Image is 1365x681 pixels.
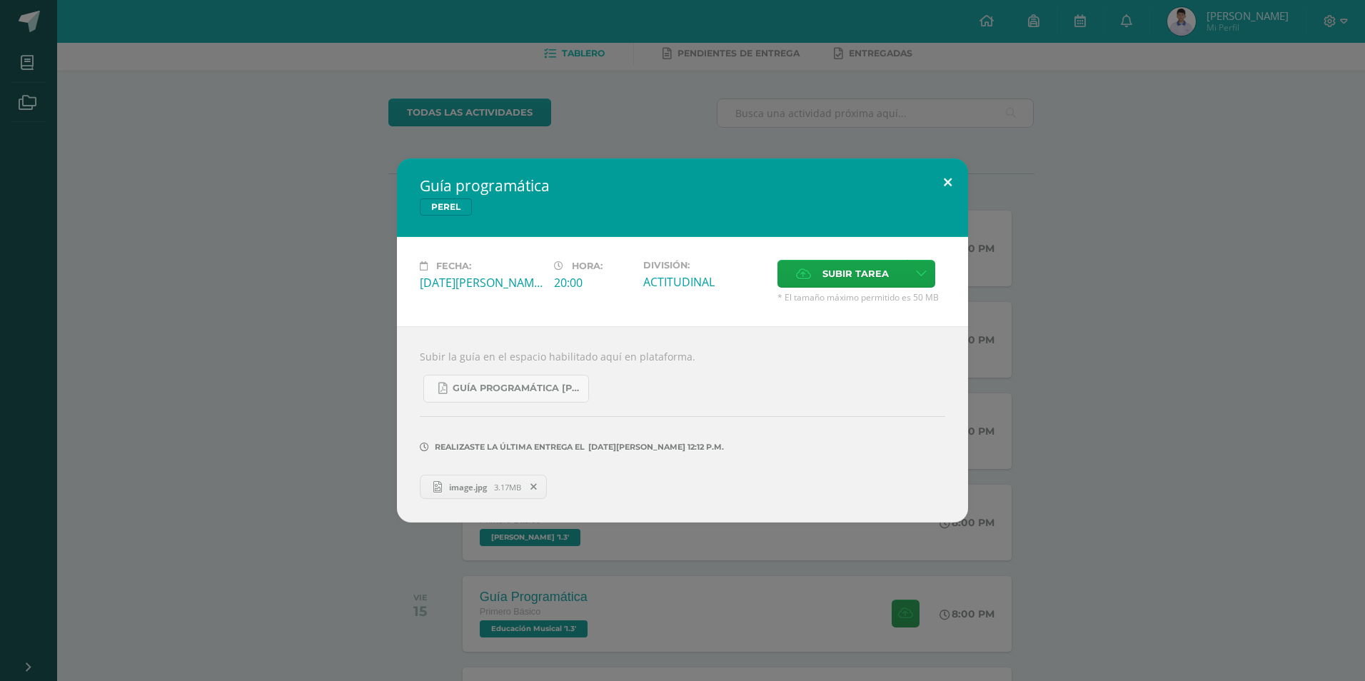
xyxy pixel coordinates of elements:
span: Remover entrega [522,479,546,495]
a: Guía Programática [PERSON_NAME] 1ro Básico - Bloque 3 - Profe. [PERSON_NAME].pdf [423,375,589,403]
span: * El tamaño máximo permitido es 50 MB [777,291,945,303]
span: PEREL [420,198,472,216]
span: Hora: [572,261,603,271]
span: [DATE][PERSON_NAME] 12:12 p.m. [585,447,724,448]
a: image.jpg 3.17MB [420,475,547,499]
div: ACTITUDINAL [643,274,766,290]
button: Close (Esc) [927,158,968,207]
h2: Guía programática [420,176,945,196]
span: Subir tarea [822,261,889,287]
span: Realizaste la última entrega el [435,442,585,452]
div: [DATE][PERSON_NAME] [420,275,543,291]
span: Fecha: [436,261,471,271]
div: Subir la guía en el espacio habilitado aquí en plataforma. [397,326,968,523]
div: 20:00 [554,275,632,291]
span: 3.17MB [494,482,521,493]
label: División: [643,260,766,271]
span: image.jpg [442,482,494,493]
span: Guía Programática [PERSON_NAME] 1ro Básico - Bloque 3 - Profe. [PERSON_NAME].pdf [453,383,581,394]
